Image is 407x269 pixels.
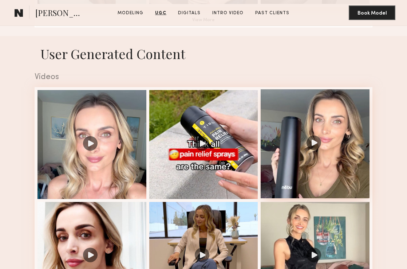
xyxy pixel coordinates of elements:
[29,45,378,62] h1: User Generated Content
[152,10,169,16] a: UGC
[349,9,395,16] a: Book Model
[35,7,86,20] span: [PERSON_NAME] [PERSON_NAME]
[115,10,146,16] a: Modeling
[175,10,203,16] a: Digitals
[209,10,246,16] a: Intro Video
[349,5,395,20] button: Book Model
[252,10,292,16] a: Past Clients
[35,73,372,81] div: Videos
